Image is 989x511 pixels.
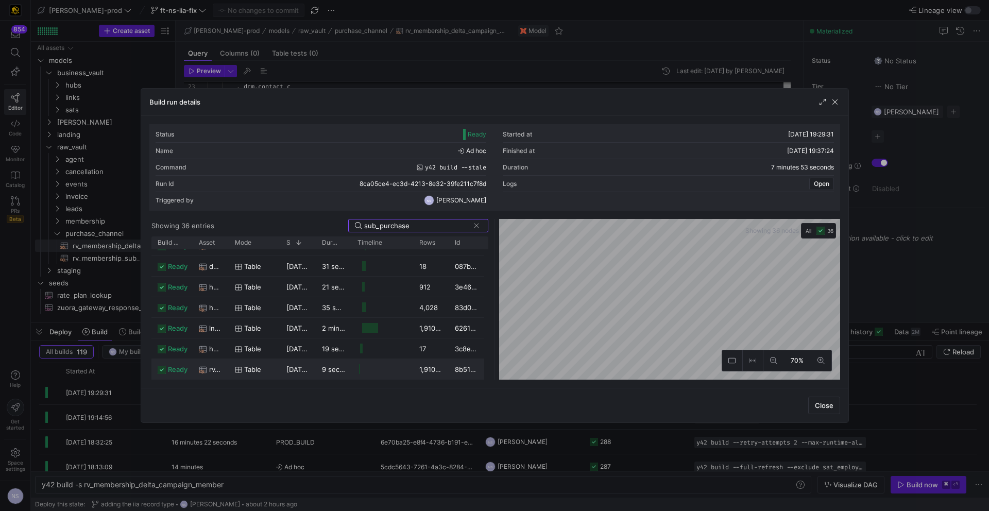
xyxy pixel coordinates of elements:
[771,164,834,171] y42-duration: 7 minutes 53 seconds
[286,239,291,246] span: Started at
[809,178,834,190] button: Open
[209,257,223,277] span: dm_sub_purchase_channel
[503,131,532,138] div: Started at
[503,180,517,188] div: Logs
[789,355,806,366] span: 70%
[244,298,261,318] span: table
[449,359,484,379] div: 8b51cde7-ffbf-460f-956e-2b538b812406
[168,360,187,380] span: ready
[286,365,338,373] span: [DATE] 19:29:48
[244,339,261,359] span: table
[503,147,535,155] div: Finished at
[151,222,214,230] div: Showing 36 entries
[286,324,337,332] span: [DATE] 19:30:17
[322,365,355,373] y42-duration: 9 seconds
[503,164,528,171] div: Duration
[788,130,834,138] span: [DATE] 19:29:31
[168,339,187,359] span: ready
[209,339,223,359] span: hub_sub_purchase_channel
[322,283,359,291] y42-duration: 21 seconds
[209,298,223,318] span: hub_sub_purchase_channel_weekly_forecast
[449,318,484,338] div: 62615f39-2f48-476d-a472-c05453bbae79
[156,164,186,171] div: Command
[364,222,469,230] input: Search
[413,338,449,359] div: 17
[808,397,840,414] button: Close
[449,297,484,317] div: 83d09c6c-72ac-45c2-8ccc-e8993b8d71ac
[449,338,484,359] div: 3c8e38a1-4d71-4b5d-a46e-7f213441f523
[419,239,435,246] span: Rows
[156,197,194,204] div: Triggered by
[413,297,449,317] div: 4,028
[209,277,223,297] span: hub_sub_purchase_channel_monthly_forecast
[787,147,834,155] span: [DATE] 19:37:24
[235,239,251,246] span: Mode
[244,360,261,380] span: table
[199,239,215,246] span: Asset
[436,197,486,204] span: [PERSON_NAME]
[449,277,484,297] div: 3e467944-e570-4b37-b039-f09a66be2d30
[424,195,434,206] div: NS
[244,277,261,297] span: table
[425,164,486,171] span: y42 build --stale
[244,257,261,277] span: table
[827,228,833,234] span: 36
[244,318,261,338] span: table
[322,239,338,246] span: Duration
[455,239,460,246] span: Id
[286,262,337,270] span: [DATE] 19:30:17
[149,98,200,106] h3: Build run details
[322,303,360,312] y42-duration: 35 seconds
[413,359,449,379] div: 1,910,230
[322,324,393,332] y42-duration: 2 minutes 31 seconds
[458,147,486,155] span: Ad hoc
[168,257,187,277] span: ready
[158,239,179,246] span: Build status
[360,180,486,188] span: 8ca05ce4-ec3d-4213-8e32-39fe211c7f8d
[156,147,173,155] div: Name
[806,227,811,235] span: All
[156,180,174,188] div: Run Id
[413,277,449,297] div: 912
[322,262,359,270] y42-duration: 31 seconds
[209,318,223,338] span: lnk_membership_sub_purchase_channel
[449,256,484,276] div: 087b6540-ee0b-41f2-ae0b-49fa6d94a0e0
[209,360,223,380] span: rv_membership_sub_purchase_channel
[413,256,449,276] div: 18
[168,298,187,318] span: ready
[322,345,359,353] y42-duration: 19 seconds
[168,318,187,338] span: ready
[286,283,337,291] span: [DATE] 19:30:17
[413,318,449,338] div: 1,910,203
[814,180,829,188] span: Open
[156,131,174,138] div: Status
[286,345,338,353] span: [DATE] 19:29:57
[286,303,337,312] span: [DATE] 19:30:17
[784,350,811,371] button: 70%
[357,239,382,246] span: Timeline
[745,227,801,234] span: Showing 36 nodes
[815,401,833,410] span: Close
[168,277,187,297] span: ready
[468,131,486,138] span: Ready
